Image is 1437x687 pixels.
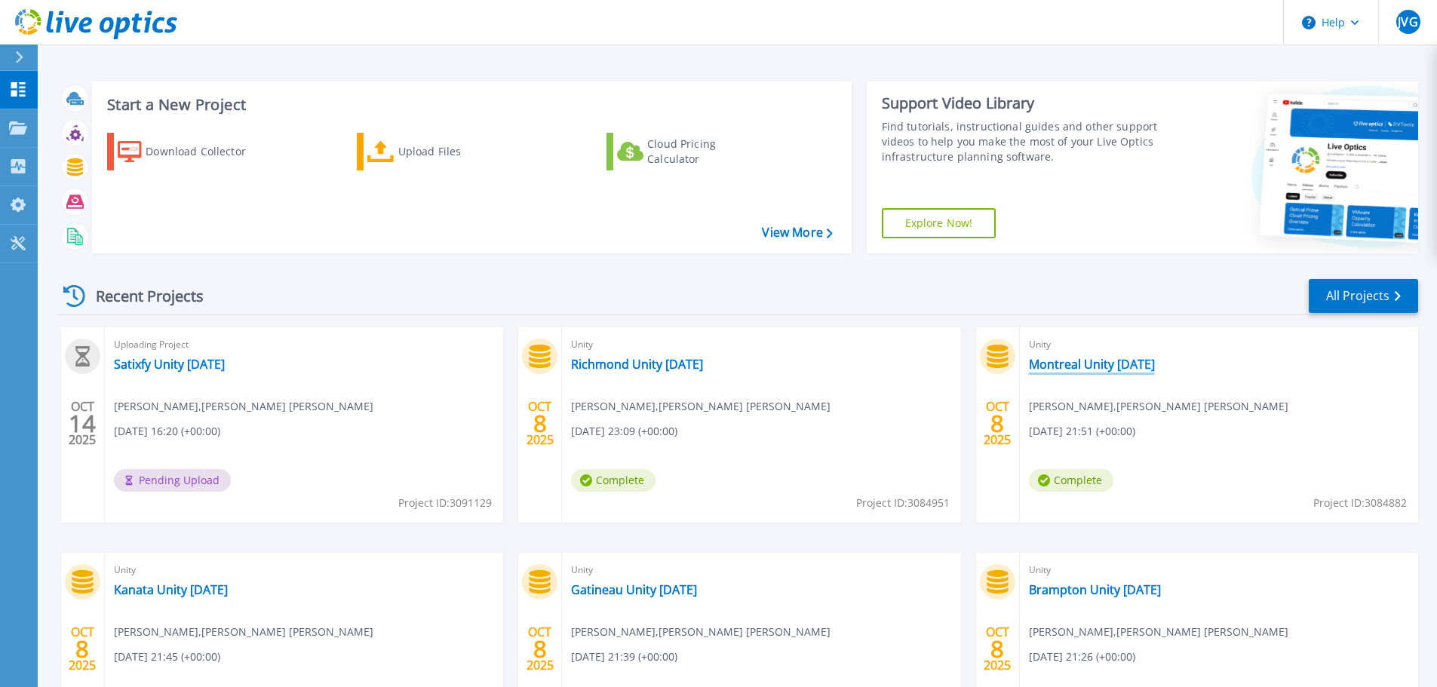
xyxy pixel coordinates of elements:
[398,136,519,167] div: Upload Files
[571,469,656,492] span: Complete
[882,208,996,238] a: Explore Now!
[1029,336,1409,353] span: Unity
[762,225,832,240] a: View More
[882,94,1163,113] div: Support Video Library
[114,357,225,372] a: Satixfy Unity [DATE]
[571,624,831,640] span: [PERSON_NAME] , [PERSON_NAME] [PERSON_NAME]
[983,396,1012,451] div: OCT 2025
[107,133,275,170] a: Download Collector
[1309,279,1418,313] a: All Projects
[146,136,266,167] div: Download Collector
[647,136,768,167] div: Cloud Pricing Calculator
[398,495,492,511] span: Project ID: 3091129
[114,582,228,597] a: Kanata Unity [DATE]
[1313,495,1407,511] span: Project ID: 3084882
[571,562,951,578] span: Unity
[114,469,231,492] span: Pending Upload
[1398,16,1417,28] span: JVG
[107,97,832,113] h3: Start a New Project
[856,495,950,511] span: Project ID: 3084951
[990,643,1004,655] span: 8
[357,133,525,170] a: Upload Files
[1029,624,1288,640] span: [PERSON_NAME] , [PERSON_NAME] [PERSON_NAME]
[990,417,1004,430] span: 8
[571,423,677,440] span: [DATE] 23:09 (+00:00)
[114,398,373,415] span: [PERSON_NAME] , [PERSON_NAME] [PERSON_NAME]
[983,621,1012,676] div: OCT 2025
[1029,469,1113,492] span: Complete
[75,643,89,655] span: 8
[1029,582,1161,597] a: Brampton Unity [DATE]
[1029,423,1135,440] span: [DATE] 21:51 (+00:00)
[1029,398,1288,415] span: [PERSON_NAME] , [PERSON_NAME] [PERSON_NAME]
[571,357,703,372] a: Richmond Unity [DATE]
[571,398,831,415] span: [PERSON_NAME] , [PERSON_NAME] [PERSON_NAME]
[1029,562,1409,578] span: Unity
[114,336,494,353] span: Uploading Project
[526,396,554,451] div: OCT 2025
[114,649,220,665] span: [DATE] 21:45 (+00:00)
[58,278,224,314] div: Recent Projects
[606,133,775,170] a: Cloud Pricing Calculator
[1029,357,1155,372] a: Montreal Unity [DATE]
[114,423,220,440] span: [DATE] 16:20 (+00:00)
[526,621,554,676] div: OCT 2025
[882,119,1163,164] div: Find tutorials, instructional guides and other support videos to help you make the most of your L...
[68,621,97,676] div: OCT 2025
[533,643,547,655] span: 8
[571,649,677,665] span: [DATE] 21:39 (+00:00)
[114,562,494,578] span: Unity
[114,624,373,640] span: [PERSON_NAME] , [PERSON_NAME] [PERSON_NAME]
[571,582,697,597] a: Gatineau Unity [DATE]
[571,336,951,353] span: Unity
[1029,649,1135,665] span: [DATE] 21:26 (+00:00)
[69,417,96,430] span: 14
[533,417,547,430] span: 8
[68,396,97,451] div: OCT 2025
